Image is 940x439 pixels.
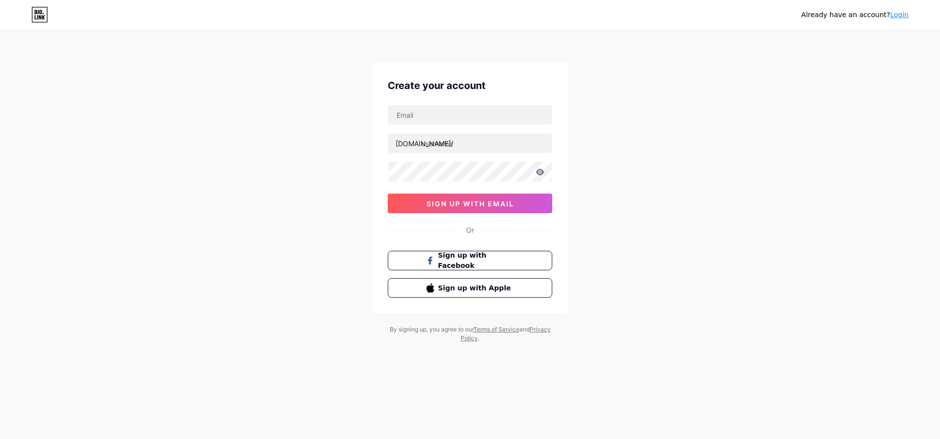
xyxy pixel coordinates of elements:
[388,105,552,125] input: Email
[890,11,909,19] a: Login
[473,326,519,333] a: Terms of Service
[388,78,552,93] div: Create your account
[387,325,553,343] div: By signing up, you agree to our and .
[388,194,552,213] button: sign up with email
[438,283,514,293] span: Sign up with Apple
[396,138,453,149] div: [DOMAIN_NAME]/
[388,278,552,298] button: Sign up with Apple
[388,251,552,270] button: Sign up with Facebook
[388,133,552,153] input: username
[426,199,514,208] span: sign up with email
[801,10,909,20] div: Already have an account?
[438,250,514,271] span: Sign up with Facebook
[466,225,474,235] div: Or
